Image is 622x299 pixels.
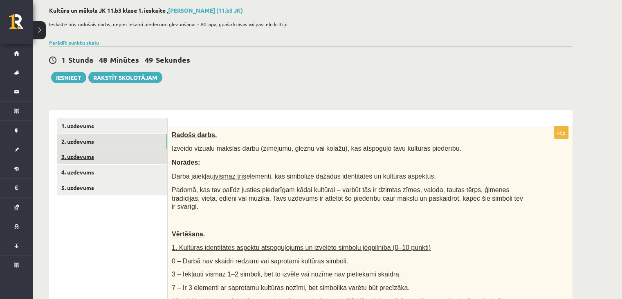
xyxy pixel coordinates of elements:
[156,55,190,64] span: Sekundes
[172,186,523,210] span: Padomā, kas tev palīdz justies piederīgam kādai kultūrai – varbūt tās ir dzimtas zīmes, valoda, t...
[172,271,401,278] span: 3 – Iekļauti vismaz 1–2 simboli, bet to izvēle vai nozīme nav pietiekami skaidra.
[172,231,205,238] span: Vērtēšana.
[145,55,153,64] span: 49
[172,145,461,152] span: Izveido vizuālu mākslas darbu (zīmējumu, gleznu vai kolāžu), kas atspoguļo tavu kultūras piederību.
[57,180,167,195] a: 5. uzdevums
[8,8,388,17] body: Bagātinātā teksta redaktors, wiswyg-editor-user-answer-47433755275660
[49,39,99,46] a: Parādīt punktu skalu
[172,258,348,265] span: 0 – Darbā nav skaidri redzami vai saprotami kultūras simboli.
[172,159,200,166] span: Norādes:
[49,7,573,14] h2: Kultūra un māksla JK 11.b3 klase 1. ieskaite ,
[215,173,246,180] u: vismaz trīs
[57,134,167,149] a: 2. uzdevums
[88,72,162,83] a: Rakstīt skolotājam
[554,126,568,139] p: 40p
[172,244,431,251] span: 1. Kultūras identitātes aspektu atspoguļojums un izvēlēto simbolu jēgpilnība (0–10 punkti)
[57,118,167,134] a: 1. uzdevums
[9,14,33,35] a: Rīgas 1. Tālmācības vidusskola
[168,7,243,14] a: [PERSON_NAME] (11.b3 JK)
[57,165,167,180] a: 4. uzdevums
[172,173,436,180] span: Darbā jāiekļauj elementi, kas simbolizē dažādus identitātes un kultūras aspektus.
[99,55,107,64] span: 48
[57,149,167,164] a: 3. uzdevums
[51,72,86,83] button: Iesniegt
[61,55,65,64] span: 1
[172,131,217,138] span: Radošs darbs.
[110,55,139,64] span: Minūtes
[68,55,93,64] span: Stunda
[49,20,568,28] p: Ieskaitē būs radošais darbs, nepieciešami piederumi gleznošanai – A4 lapa, guaša krāsas vai paste...
[172,284,410,291] span: 7 – Ir 3 elementi ar saprotamu kultūras nozīmi, bet simbolika varētu būt precīzāka.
